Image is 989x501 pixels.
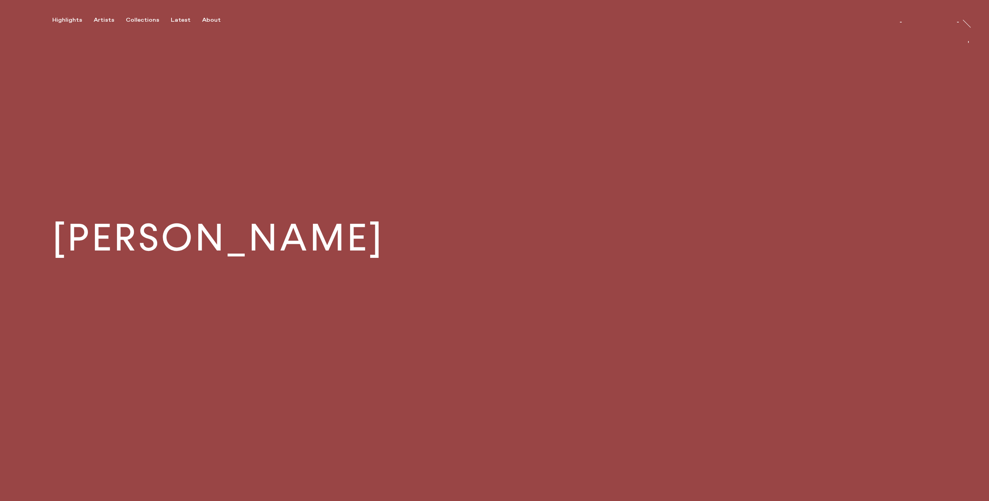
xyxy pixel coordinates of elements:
[171,17,191,24] div: Latest
[126,17,171,24] button: Collections
[126,17,159,24] div: Collections
[52,17,94,24] button: Highlights
[52,17,82,24] div: Highlights
[202,17,221,24] div: About
[52,219,384,257] h1: [PERSON_NAME]
[94,17,126,24] button: Artists
[202,17,232,24] button: About
[94,17,114,24] div: Artists
[171,17,202,24] button: Latest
